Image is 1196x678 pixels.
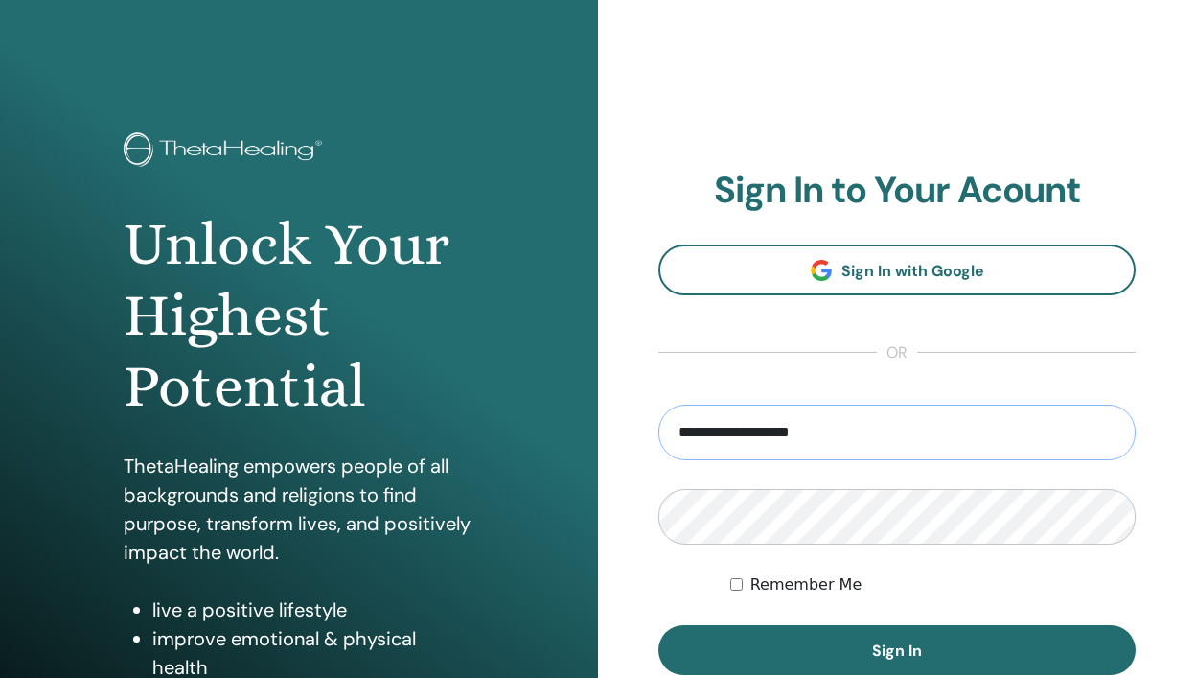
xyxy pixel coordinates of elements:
[841,261,984,281] span: Sign In with Google
[658,169,1136,213] h2: Sign In to Your Acount
[124,209,474,423] h1: Unlock Your Highest Potential
[152,596,474,624] li: live a positive lifestyle
[877,341,917,364] span: or
[872,641,922,661] span: Sign In
[750,573,862,596] label: Remember Me
[124,452,474,567] p: ThetaHealing empowers people of all backgrounds and religions to find purpose, transform lives, a...
[730,573,1136,596] div: Keep me authenticated indefinitely or until I manually logout
[658,245,1136,295] a: Sign In with Google
[658,625,1136,675] button: Sign In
